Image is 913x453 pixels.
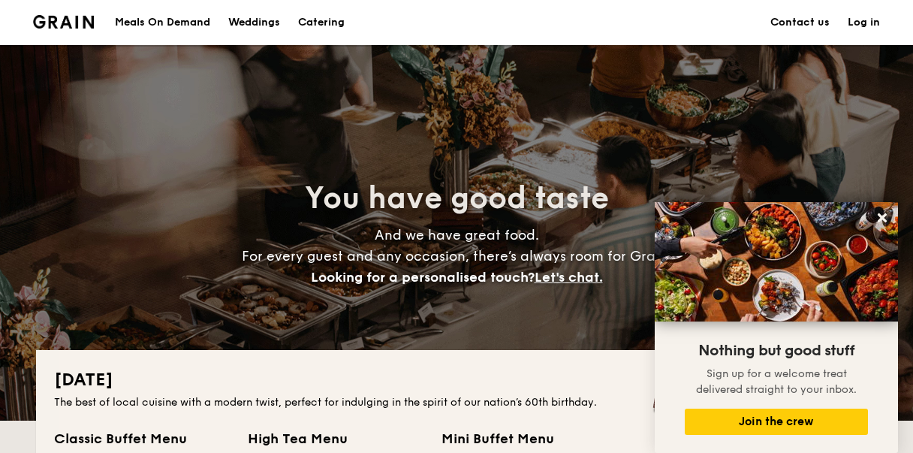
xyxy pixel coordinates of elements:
div: Classic Buffet Menu [54,428,230,449]
div: High Tea Menu [248,428,423,449]
button: Join the crew [685,409,868,435]
h2: [DATE] [54,368,859,392]
div: Mini Buffet Menu [441,428,617,449]
div: The best of local cuisine with a modern twist, perfect for indulging in the spirit of our nation’... [54,395,859,410]
img: DSC07876-Edit02-Large.jpeg [655,202,898,322]
span: Let's chat. [535,269,603,285]
span: Nothing but good stuff [698,342,854,360]
button: Close [870,206,894,230]
img: Grain [33,15,94,29]
span: Sign up for a welcome treat delivered straight to your inbox. [696,367,857,396]
a: Logotype [33,15,94,29]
